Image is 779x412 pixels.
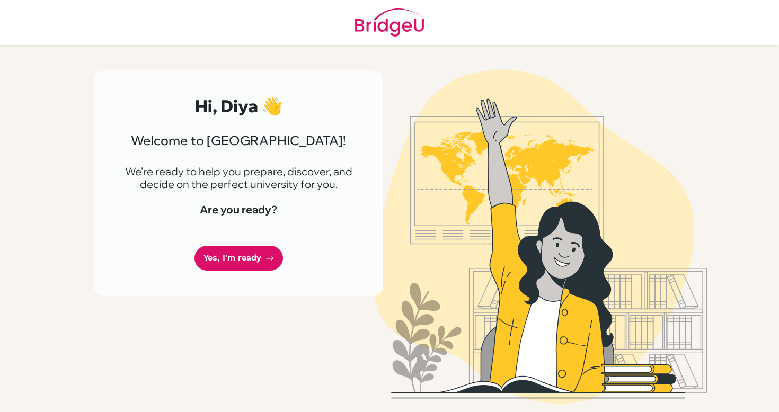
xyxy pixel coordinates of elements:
[711,380,768,407] iframe: Opens a widget where you can find more information
[119,165,358,191] p: We're ready to help you prepare, discover, and decide on the perfect university for you.
[119,203,358,216] h4: Are you ready?
[119,133,358,148] h3: Welcome to [GEOGRAPHIC_DATA]!
[194,246,283,271] a: Yes, I'm ready
[119,96,358,116] h2: Hi, Diya 👋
